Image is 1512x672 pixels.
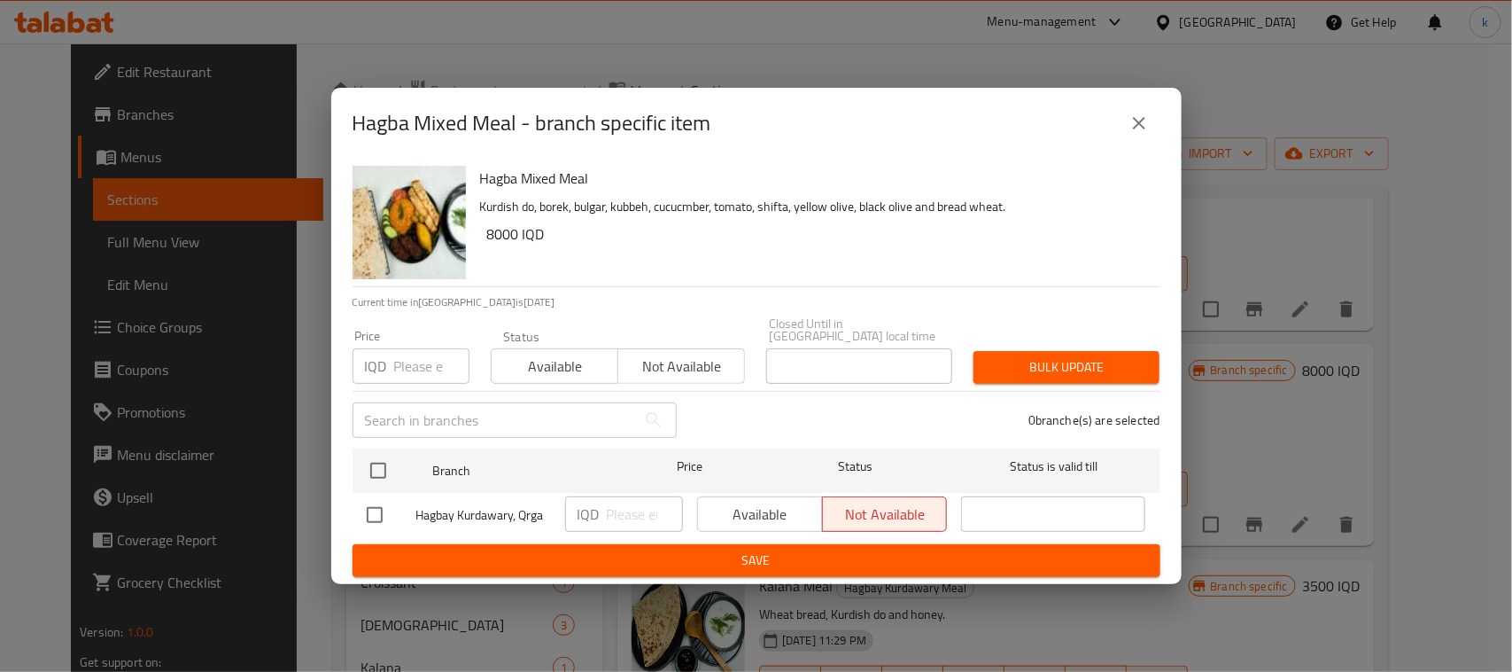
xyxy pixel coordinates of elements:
button: close [1118,102,1160,145]
button: Save [353,544,1160,577]
button: Available [491,348,618,384]
p: Kurdish do, borek, bulgar, kubbeh, cucucmber, tomato, shifta, yellow olive, black olive and bread... [480,196,1146,218]
span: Branch [432,460,616,482]
p: Current time in [GEOGRAPHIC_DATA] is [DATE] [353,294,1160,310]
span: Available [499,354,611,379]
img: Hagba Mixed Meal [353,166,466,279]
h6: Hagba Mixed Meal [480,166,1146,191]
span: Price [631,456,748,478]
span: Not available [625,354,738,379]
h2: Hagba Mixed Meal - branch specific item [353,109,711,137]
button: Bulk update [973,351,1159,384]
button: Not available [617,348,745,384]
p: IQD [365,356,387,377]
p: 0 branche(s) are selected [1028,411,1160,429]
span: Bulk update [988,356,1145,379]
span: Status is valid till [961,456,1145,478]
span: Save [367,550,1146,572]
input: Please enter price [607,496,683,532]
p: IQD [578,504,600,525]
span: Hagbay Kurdawary, Qrga [416,504,551,527]
span: Status [763,456,947,478]
input: Please enter price [394,348,469,384]
input: Search in branches [353,402,636,438]
h6: 8000 IQD [487,222,1146,246]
